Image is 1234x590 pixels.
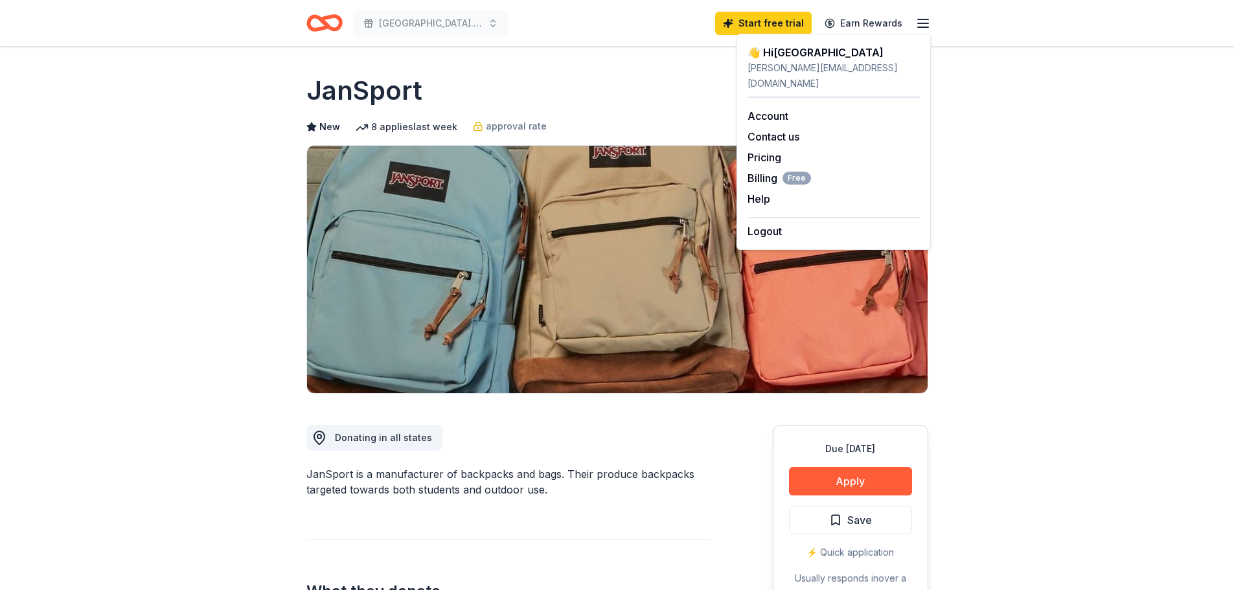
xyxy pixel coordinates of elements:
button: Logout [748,223,782,239]
button: Save [789,506,912,534]
button: [GEOGRAPHIC_DATA]. CPWN Gala [353,10,508,36]
div: ⚡️ Quick application [789,545,912,560]
div: JanSport is a manufacturer of backpacks and bags. Their produce backpacks targeted towards both s... [306,466,711,497]
img: Image for JanSport [307,146,928,393]
button: Help [748,191,770,207]
div: [PERSON_NAME][EMAIL_ADDRESS][DOMAIN_NAME] [748,60,920,91]
span: Save [847,512,872,528]
div: 8 applies last week [356,119,457,135]
button: Apply [789,467,912,495]
a: Pricing [748,151,781,164]
span: [GEOGRAPHIC_DATA]. CPWN Gala [379,16,483,31]
span: Donating in all states [335,432,432,443]
span: Free [783,172,811,185]
button: Contact us [748,129,799,144]
a: approval rate [473,119,547,134]
span: Billing [748,170,811,186]
div: Due [DATE] [789,441,912,457]
a: Home [306,8,343,38]
a: Start free trial [715,12,812,35]
div: 👋 Hi [GEOGRAPHIC_DATA] [748,45,920,60]
a: Earn Rewards [817,12,910,35]
a: Account [748,109,788,122]
button: BillingFree [748,170,811,186]
h1: JanSport [306,73,422,109]
span: approval rate [486,119,547,134]
span: New [319,119,340,135]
